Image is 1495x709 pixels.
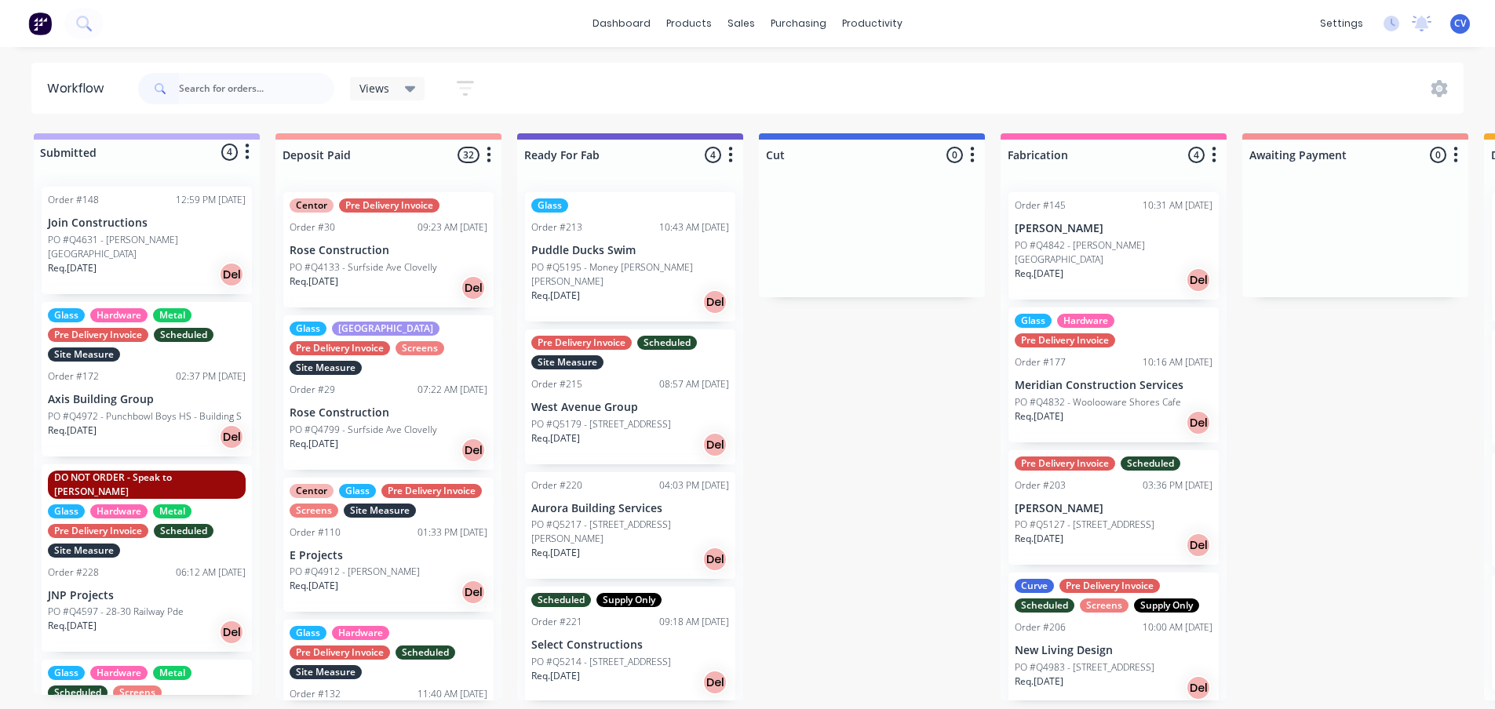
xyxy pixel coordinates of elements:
div: Site Measure [290,361,362,375]
p: PO #Q4842 - [PERSON_NAME][GEOGRAPHIC_DATA] [1015,238,1212,267]
div: Del [461,275,486,300]
p: [PERSON_NAME] [1015,222,1212,235]
div: Pre Delivery Invoice [1015,333,1115,347]
div: Del [219,620,244,645]
div: Workflow [47,79,111,98]
p: PO #Q4972 - Punchbowl Boys HS - Building S [48,409,242,424]
p: Axis Building Group [48,393,246,406]
div: Metal [153,308,191,322]
div: productivity [834,12,910,35]
div: 09:18 AM [DATE] [659,615,729,629]
div: Screens [1080,598,1129,613]
div: Order #132 [290,687,341,701]
div: Site Measure [290,665,362,679]
div: Glass [1015,314,1052,328]
div: Site Measure [48,347,120,362]
div: 10:31 AM [DATE] [1143,198,1212,213]
div: Del [702,547,727,572]
p: PO #Q4832 - Woolooware Shores Cafe [1015,395,1181,409]
p: Req. [DATE] [1015,409,1063,424]
p: PO #Q5217 - [STREET_ADDRESS][PERSON_NAME] [531,518,729,546]
div: 08:57 AM [DATE] [659,377,729,391]
p: New Living Design [1015,644,1212,657]
div: Site Measure [48,544,120,558]
p: Aurora Building Services [531,502,729,515]
p: PO #Q5214 - [STREET_ADDRESS] [531,655,671,669]
div: 12:59 PM [DATE] [176,193,246,207]
div: Pre Delivery Invoice [339,198,439,213]
img: Factory [28,12,52,35]
p: West Avenue Group [531,401,729,414]
div: Order #148 [48,193,99,207]
p: Req. [DATE] [48,619,97,633]
div: Order #14812:59 PM [DATE]Join ConstructionsPO #Q4631 - [PERSON_NAME][GEOGRAPHIC_DATA]Req.[DATE]Del [42,187,252,294]
div: Order #215 [531,377,582,391]
p: PO #Q4799 - Surfside Ave Clovelly [290,423,437,437]
p: Meridian Construction Services [1015,379,1212,392]
div: Glass [290,626,326,640]
div: sales [720,12,763,35]
div: Scheduled [637,336,697,350]
div: 03:36 PM [DATE] [1143,478,1212,493]
div: Order #220 [531,478,582,493]
div: DO NOT ORDER - Speak to [PERSON_NAME]GlassHardwareMetalPre Delivery InvoiceScheduledSite MeasureO... [42,464,252,653]
div: 10:16 AM [DATE] [1143,355,1212,369]
div: Scheduled [48,685,108,700]
div: 11:40 AM [DATE] [418,687,487,701]
div: Scheduled [531,593,591,607]
p: Req. [DATE] [531,546,580,560]
div: Order #203 [1015,478,1066,493]
div: DO NOT ORDER - Speak to [PERSON_NAME] [48,471,246,499]
div: GlassOrder #21310:43 AM [DATE]Puddle Ducks SwimPO #Q5195 - Money [PERSON_NAME] [PERSON_NAME]Req.[... [525,192,735,322]
div: Glass [290,322,326,336]
div: Hardware [90,308,148,322]
div: Del [1186,267,1211,293]
div: Glass [48,666,85,680]
div: 04:03 PM [DATE] [659,478,729,493]
div: Pre Delivery Invoice [48,328,148,342]
div: Order #110 [290,525,341,540]
div: Del [702,670,727,695]
div: Glass [339,484,376,498]
div: GlassHardwarePre Delivery InvoiceOrder #17710:16 AM [DATE]Meridian Construction ServicesPO #Q4832... [1008,307,1219,442]
p: PO #Q5179 - [STREET_ADDRESS] [531,417,671,431]
p: PO #Q4597 - 28-30 Railway Pde [48,605,184,619]
div: ScheduledSupply OnlyOrder #22109:18 AM [DATE]Select ConstructionsPO #Q5214 - [STREET_ADDRESS]Req.... [525,587,735,702]
div: Del [1186,410,1211,435]
div: Order #29 [290,383,335,397]
div: CentorGlassPre Delivery InvoiceScreensSite MeasureOrder #11001:33 PM [DATE]E ProjectsPO #Q4912 - ... [283,478,494,613]
p: Req. [DATE] [531,669,580,683]
div: 01:33 PM [DATE] [418,525,487,540]
p: E Projects [290,549,487,562]
div: Order #206 [1015,620,1066,634]
p: Req. [DATE] [48,261,97,275]
div: Pre Delivery Invoice [531,336,632,350]
div: Pre Delivery Invoice [290,645,390,660]
p: Rose Construction [290,406,487,420]
p: Req. [DATE] [1015,532,1063,546]
div: Order #22004:03 PM [DATE]Aurora Building ServicesPO #Q5217 - [STREET_ADDRESS][PERSON_NAME]Req.[DA... [525,472,735,580]
p: Req. [DATE] [531,289,580,303]
div: products [658,12,720,35]
div: Centor [290,198,334,213]
div: Scheduled [1015,598,1074,613]
p: Req. [DATE] [1015,267,1063,281]
div: Order #145 [1015,198,1066,213]
input: Search for orders... [179,73,334,104]
div: Glass [48,308,85,322]
div: Pre Delivery Invoice [1015,456,1115,471]
p: Req. [DATE] [290,437,338,451]
div: Del [1186,533,1211,558]
p: Req. [DATE] [290,275,338,289]
div: GlassHardwareMetalPre Delivery InvoiceScheduledSite MeasureOrder #17202:37 PM [DATE]Axis Building... [42,302,252,456]
div: Pre Delivery Invoice [290,341,390,355]
div: Order #30 [290,220,335,235]
div: Order #177 [1015,355,1066,369]
div: Glass[GEOGRAPHIC_DATA]Pre Delivery InvoiceScreensSite MeasureOrder #2907:22 AM [DATE]Rose Constru... [283,315,494,470]
div: Screens [396,341,444,355]
div: 07:22 AM [DATE] [418,383,487,397]
div: Del [702,432,727,457]
div: Pre Delivery InvoiceScheduledSite MeasureOrder #21508:57 AM [DATE]West Avenue GroupPO #Q5179 - [S... [525,329,735,464]
p: Req. [DATE] [48,424,97,438]
div: Del [461,580,486,605]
